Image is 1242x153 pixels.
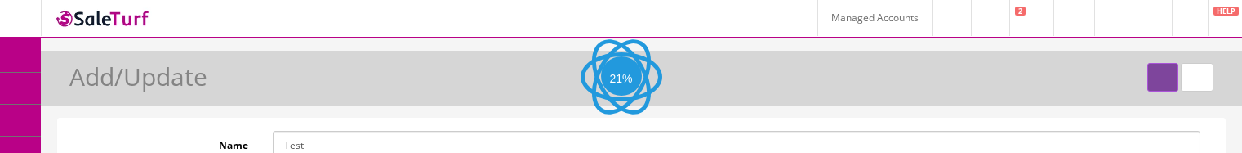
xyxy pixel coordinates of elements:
[1015,7,1026,16] span: 2
[1213,7,1239,16] span: HELP
[70,131,260,153] label: Name
[69,63,207,90] h1: Add/Update
[1147,63,1178,92] button: Save
[1181,63,1213,92] a: Cancel
[54,7,152,29] img: SaleTurf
